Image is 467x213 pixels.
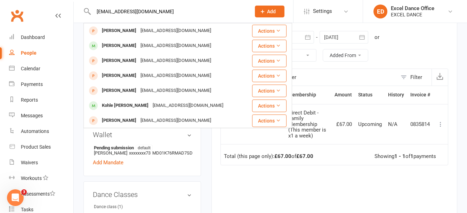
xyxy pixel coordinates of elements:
[9,45,73,61] a: People
[93,131,192,139] h3: Wallet
[21,81,43,87] div: Payments
[323,49,368,62] button: Added From
[21,128,49,134] div: Automations
[407,104,433,144] td: 0835814
[331,104,355,144] td: £67.00
[100,86,138,96] div: [PERSON_NAME]
[255,6,284,17] button: Add
[9,77,73,92] a: Payments
[375,33,379,41] div: or
[21,50,37,56] div: People
[274,153,291,159] strong: £67.00
[100,116,138,126] div: [PERSON_NAME]
[296,153,313,159] strong: £67.00
[252,115,287,127] button: Actions
[252,70,287,82] button: Actions
[267,9,276,14] span: Add
[100,71,138,81] div: [PERSON_NAME]
[224,153,313,159] div: Total (this page only): of
[285,86,331,104] th: Membership
[391,5,434,11] div: Excel Dance Office
[252,55,287,67] button: Actions
[252,85,287,97] button: Actions
[138,41,213,51] div: [EMAIL_ADDRESS][DOMAIN_NAME]
[391,11,434,18] div: EXCEL DANCE
[9,92,73,108] a: Reports
[394,153,405,159] strong: 1 - 1
[21,207,33,212] div: Tasks
[93,144,192,157] li: [PERSON_NAME]
[91,7,246,16] input: Search...
[152,150,193,156] span: MD01K76RMAD7SD
[21,66,40,71] div: Calendar
[21,144,51,150] div: Product Sales
[397,69,432,86] button: Filter
[7,189,24,206] iframe: Intercom live chat
[410,73,422,81] div: Filter
[138,86,213,96] div: [EMAIL_ADDRESS][DOMAIN_NAME]
[410,153,413,159] strong: 1
[9,171,73,186] a: Workouts
[9,139,73,155] a: Product Sales
[21,191,55,197] div: Assessments
[221,69,397,86] input: Search by invoice number
[252,25,287,37] button: Actions
[21,175,42,181] div: Workouts
[252,40,287,52] button: Actions
[100,101,151,111] div: Kohle [PERSON_NAME]
[9,61,73,77] a: Calendar
[136,145,153,150] span: default
[9,155,73,171] a: Waivers
[331,86,355,104] th: Amount
[138,116,213,126] div: [EMAIL_ADDRESS][DOMAIN_NAME]
[385,86,407,104] th: History
[9,124,73,139] a: Automations
[375,153,436,159] div: Showing of payments
[21,113,43,118] div: Messages
[21,189,27,195] span: 3
[138,26,213,36] div: [EMAIL_ADDRESS][DOMAIN_NAME]
[151,101,225,111] div: [EMAIL_ADDRESS][DOMAIN_NAME]
[8,7,26,24] a: Clubworx
[93,158,123,167] a: Add Mandate
[100,26,138,36] div: [PERSON_NAME]
[100,56,138,66] div: [PERSON_NAME]
[9,186,73,202] a: Assessments
[9,30,73,45] a: Dashboard
[93,191,192,198] h3: Dance Classes
[252,100,287,112] button: Actions
[129,150,151,156] span: xxxxxxxx73
[388,121,397,127] span: N/A
[100,41,138,51] div: [PERSON_NAME]
[9,108,73,124] a: Messages
[138,56,213,66] div: [EMAIL_ADDRESS][DOMAIN_NAME]
[407,86,433,104] th: Invoice #
[288,110,326,139] span: Direct Debit - Family Membership (This member is x1 a week)
[94,204,151,210] div: Dance class (1)
[21,97,38,103] div: Reports
[94,145,188,150] strong: Pending submission
[313,3,332,19] span: Settings
[358,121,382,127] span: Upcoming
[21,160,38,165] div: Waivers
[373,5,387,18] div: ED
[21,34,45,40] div: Dashboard
[138,71,213,81] div: [EMAIL_ADDRESS][DOMAIN_NAME]
[355,86,385,104] th: Status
